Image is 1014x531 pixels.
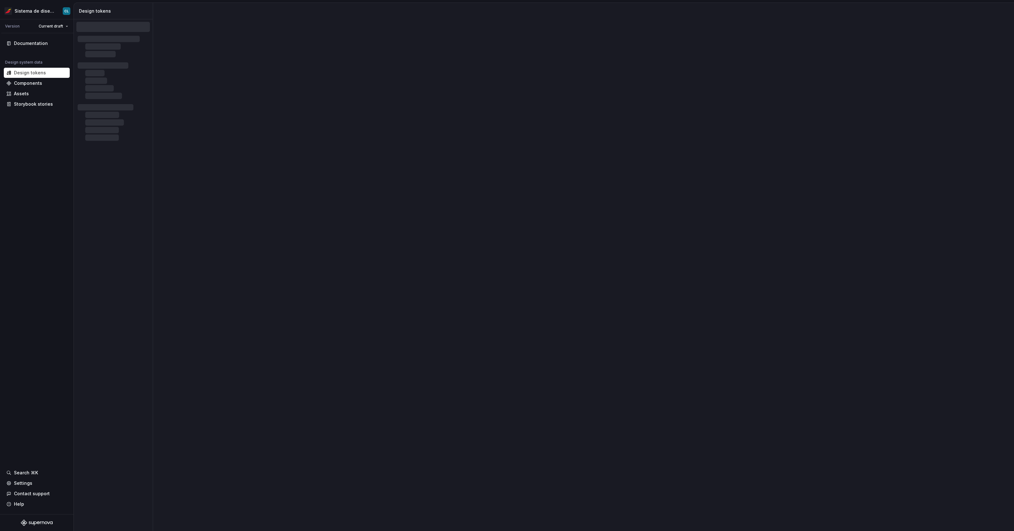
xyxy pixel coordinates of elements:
[5,60,42,65] div: Design system data
[39,24,63,29] span: Current draft
[14,480,32,486] div: Settings
[4,489,70,499] button: Contact support
[4,38,70,48] a: Documentation
[14,501,24,507] div: Help
[14,490,50,497] div: Contact support
[4,499,70,509] button: Help
[15,8,55,14] div: Sistema de diseño Iberia
[14,80,42,86] div: Components
[64,9,69,14] div: CL
[4,68,70,78] a: Design tokens
[14,40,48,47] div: Documentation
[4,478,70,488] a: Settings
[14,470,38,476] div: Search ⌘K
[36,22,71,31] button: Current draft
[1,4,72,18] button: Sistema de diseño IberiaCL
[5,24,20,29] div: Version
[79,8,150,14] div: Design tokens
[4,99,70,109] a: Storybook stories
[4,78,70,88] a: Components
[14,91,29,97] div: Assets
[14,70,46,76] div: Design tokens
[4,89,70,99] a: Assets
[4,7,12,15] img: 55604660-494d-44a9-beb2-692398e9940a.png
[21,520,53,526] svg: Supernova Logo
[4,468,70,478] button: Search ⌘K
[14,101,53,107] div: Storybook stories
